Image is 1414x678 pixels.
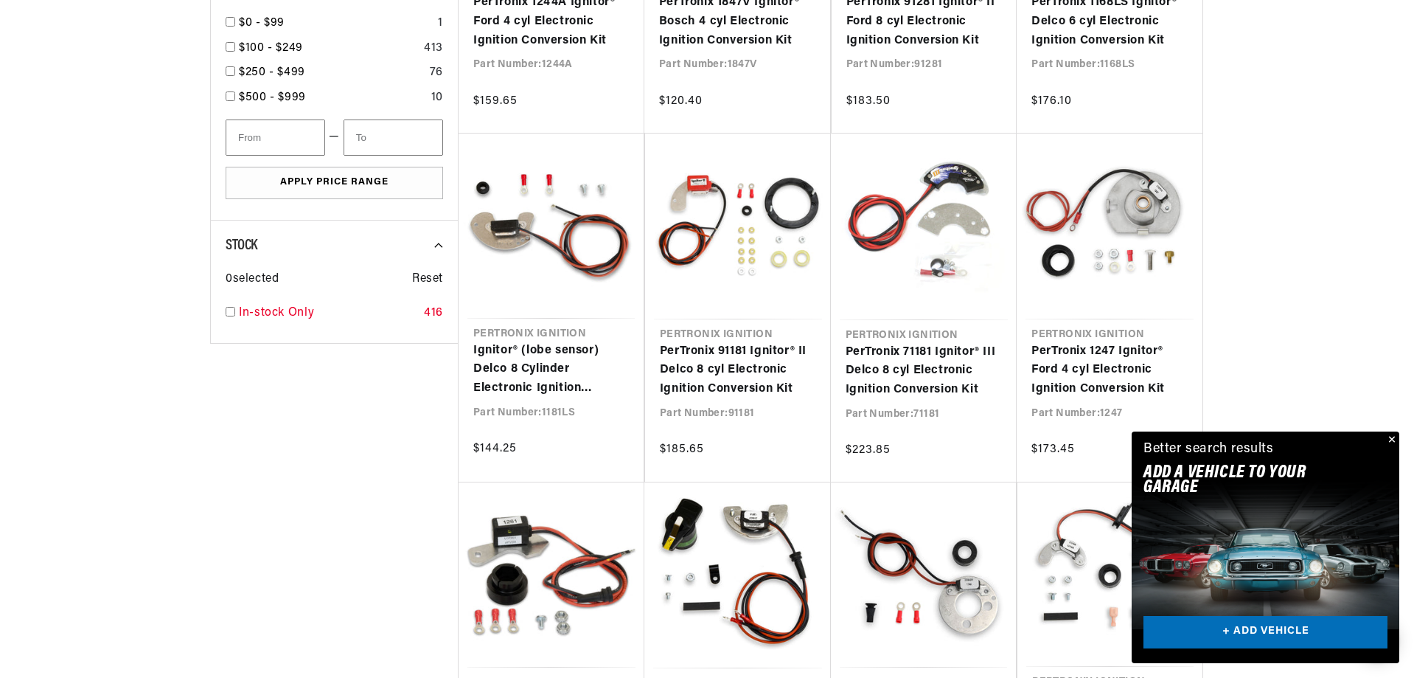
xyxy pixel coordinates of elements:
a: Ignitor® (lobe sensor) Delco 8 Cylinder Electronic Ignition Conversion Kit [473,342,629,398]
span: Stock [226,238,257,253]
span: $100 - $249 [239,42,303,54]
div: 76 [430,63,443,83]
div: 413 [424,39,443,58]
span: $500 - $999 [239,91,306,103]
a: + ADD VEHICLE [1143,616,1387,649]
a: PerTronix 91181 Ignitor® II Delco 8 cyl Electronic Ignition Conversion Kit [660,342,816,399]
a: In-stock Only [239,304,418,323]
div: 1 [438,14,443,33]
div: Better search results [1143,439,1274,460]
div: 10 [431,89,443,108]
input: From [226,120,325,156]
span: $0 - $99 [239,17,285,29]
span: Reset [412,270,443,289]
span: 0 selected [226,270,279,289]
h2: Add A VEHICLE to your garage [1143,466,1351,496]
span: — [329,128,340,147]
input: To [344,120,443,156]
div: 416 [424,304,443,323]
button: Close [1382,432,1399,449]
a: PerTronix 1247 Ignitor® Ford 4 cyl Electronic Ignition Conversion Kit [1031,342,1188,399]
span: $250 - $499 [239,66,305,78]
button: Apply Price Range [226,167,443,200]
a: PerTronix 71181 Ignitor® III Delco 8 cyl Electronic Ignition Conversion Kit [846,343,1003,400]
